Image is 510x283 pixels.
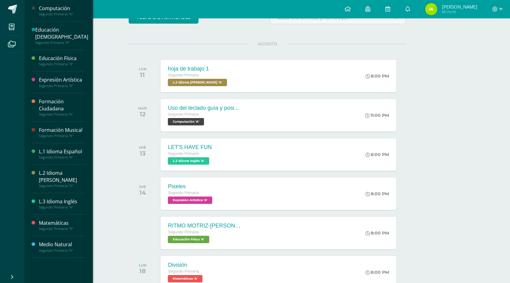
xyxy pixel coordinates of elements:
[168,79,227,86] span: L.2 Idioma Maya Kaqchikel 'A'
[39,76,85,88] a: Expresión ArtísticaSegundo Primaria "A"
[39,198,85,205] div: L.3 Idioma Inglés
[139,150,146,157] div: 13
[39,148,85,155] div: L.1 Idioma Español
[168,269,199,273] span: Segundo Primaria
[365,191,389,197] div: 8:00 PM
[442,4,477,10] span: [PERSON_NAME]
[39,170,85,188] a: L.2 Idioma [PERSON_NAME]Segundo Primaria "A"
[39,98,85,112] div: Formación Ciudadana
[139,145,146,150] div: MIÉ
[168,157,209,165] span: L.3 Idioma Inglés 'A'
[168,151,199,156] span: Segundo Primaria
[425,3,437,15] img: 00ab5c28e1a7ca1546c0a6fff0c0c3ae.png
[168,197,212,204] span: Expresión Artística 'A'
[39,55,85,62] div: Educación Física
[39,205,85,209] div: Segundo Primaria "A"
[168,183,214,190] div: Pixeles
[39,62,85,66] div: Segundo Primaria "A"
[35,26,88,40] div: Educación [DEMOGRAPHIC_DATA]
[168,112,199,117] span: Segundo Primaria
[168,73,199,77] span: Segundo Primaria
[39,134,85,138] div: Segundo Primaria "A"
[39,198,85,209] a: L.3 Idioma InglésSegundo Primaria "A"
[39,241,85,248] div: Medio Natural
[39,155,85,159] div: Segundo Primaria "A"
[35,26,88,45] a: Educación [DEMOGRAPHIC_DATA]Segundo Primaria "A"
[168,230,199,234] span: Segundo Primaria
[365,152,389,157] div: 8:00 PM
[39,227,85,231] div: Segundo Primaria "A"
[168,262,204,268] div: División
[139,267,146,275] div: 18
[39,220,85,227] div: Matemáticas
[138,110,147,118] div: 12
[39,84,85,88] div: Segundo Primaria "A"
[39,127,85,138] a: Formación MusicalSegundo Primaria "A"
[139,189,146,196] div: 14
[365,270,389,275] div: 8:00 PM
[39,170,85,184] div: L.2 Idioma [PERSON_NAME]
[168,66,229,72] div: hoja de trabajo 1
[139,67,146,71] div: LUN
[39,112,85,117] div: Segundo Primaria "A"
[139,185,146,189] div: JUE
[248,41,287,47] span: AGOSTO
[39,148,85,159] a: L.1 Idioma EspañolSegundo Primaria "A"
[365,230,389,236] div: 8:00 PM
[35,40,88,45] div: Segundo Primaria "A"
[39,5,85,16] a: ComputaciónSegundo Primaria "A"
[39,184,85,188] div: Segundo Primaria "A"
[39,5,85,12] div: Computación
[168,105,241,111] div: Uso del teclado guía y posicionamiento de manos [PERSON_NAME]
[365,73,389,79] div: 8:00 PM
[139,263,146,267] div: LUN
[168,118,204,125] span: Computación 'A'
[39,248,85,253] div: Segundo Primaria "A"
[168,236,209,243] span: Educación Física 'A'
[39,55,85,66] a: Educación FísicaSegundo Primaria "A"
[168,275,202,282] span: Matemáticas 'A'
[168,223,241,229] div: RITMO MOTRIZ-[PERSON_NAME] Y LIDERAZGO COMUNITARIO
[39,220,85,231] a: MatemáticasSegundo Primaria "A"
[39,241,85,252] a: Medio NaturalSegundo Primaria "A"
[39,98,85,117] a: Formación CiudadanaSegundo Primaria "A"
[365,113,389,118] div: 11:00 PM
[138,106,147,110] div: MAR
[168,191,199,195] span: Segundo Primaria
[168,144,212,151] div: LET'S HAVE FUN
[442,9,477,14] span: Mi Perfil
[39,12,85,16] div: Segundo Primaria "A"
[39,127,85,134] div: Formación Musical
[39,76,85,83] div: Expresión Artística
[139,71,146,78] div: 11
